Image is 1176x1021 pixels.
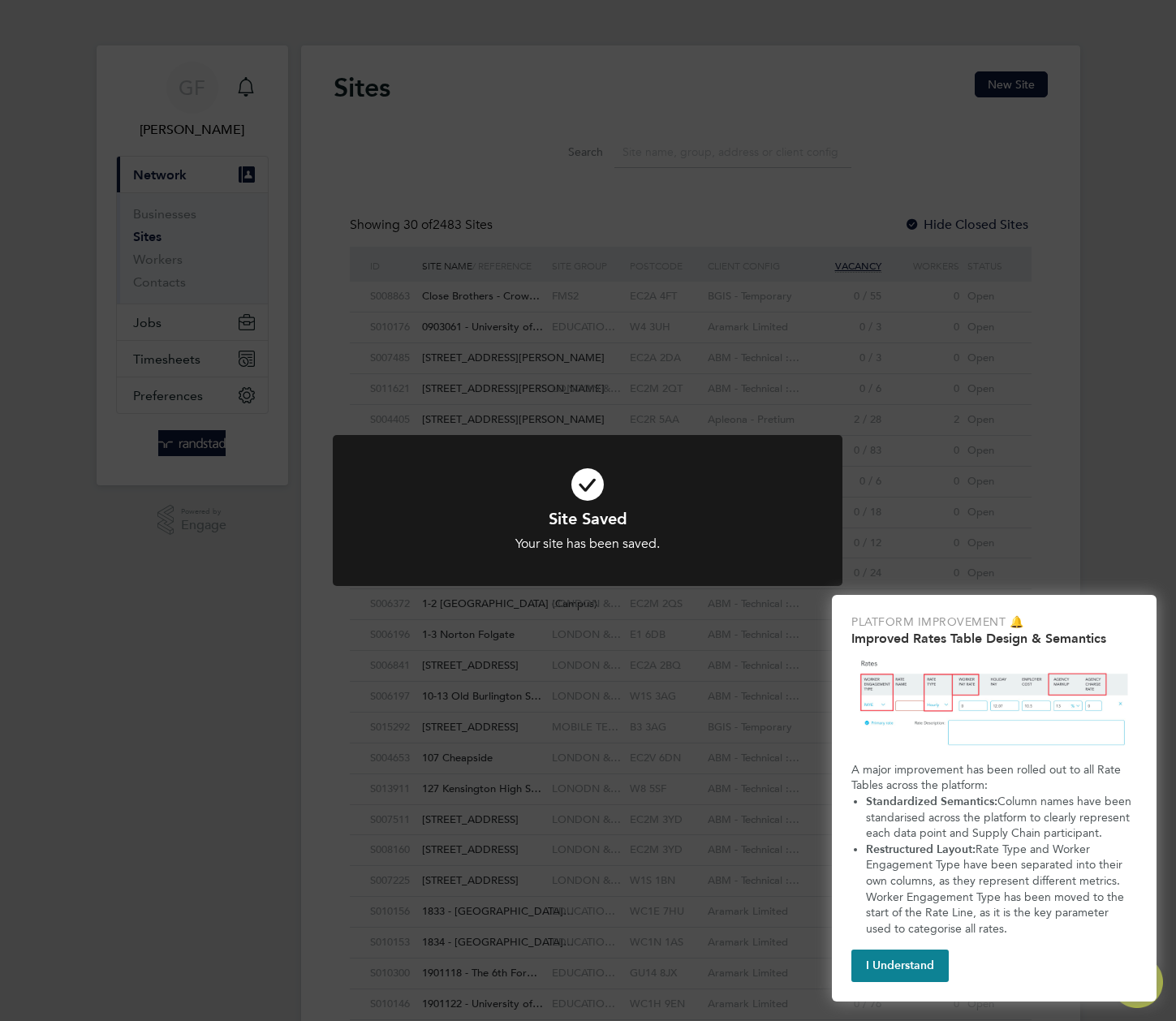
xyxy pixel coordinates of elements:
[377,536,799,553] div: Your site has been saved.
[851,762,1137,794] p: A major improvement has been rolled out to all Rate Tables across the platform:
[851,631,1137,646] h2: Improved Rates Table Design & Semantics
[866,795,997,808] strong: Standardized Semantics:
[866,842,1127,936] span: Rate Type and Worker Engagement Type have been separated into their own columns, as they represen...
[851,950,949,982] button: I Understand
[832,595,1157,1002] div: Improved Rate Table Semantics
[377,508,799,529] h1: Site Saved
[851,653,1137,756] img: Updated Rates Table Design & Semantics
[866,842,976,856] strong: Restructured Layout:
[851,614,1137,631] p: Platform Improvement 🔔
[866,795,1135,840] span: Column names have been standarised across the platform to clearly represent each data point and S...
